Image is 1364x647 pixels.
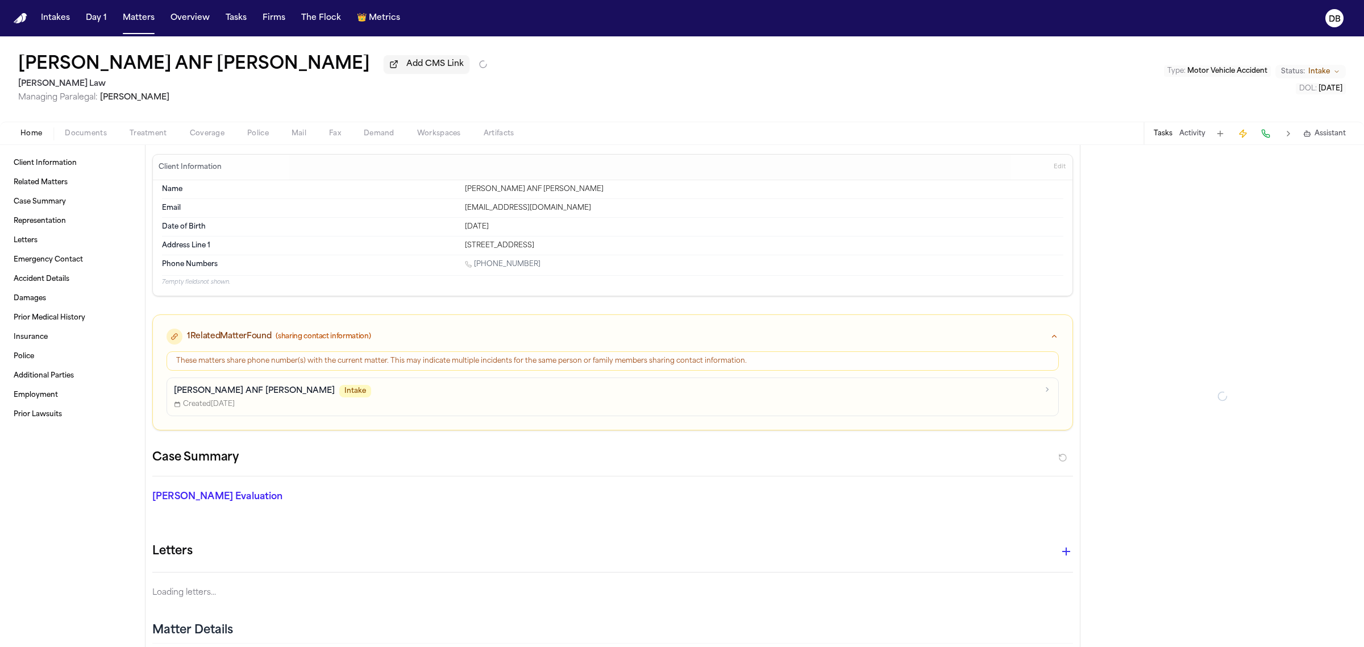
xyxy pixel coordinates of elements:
[14,13,27,24] a: Home
[1275,65,1346,78] button: Change status from Intake
[465,222,1063,231] div: [DATE]
[20,129,42,138] span: Home
[65,129,107,138] span: Documents
[465,185,1063,194] div: [PERSON_NAME] ANF [PERSON_NAME]
[1054,163,1066,171] span: Edit
[190,129,224,138] span: Coverage
[162,241,458,250] dt: Address Line 1
[9,154,136,172] a: Client Information
[9,328,136,346] a: Insurance
[465,204,1063,213] div: [EMAIL_ADDRESS][DOMAIN_NAME]
[1299,85,1317,92] span: DOL :
[9,251,136,269] a: Emergency Contact
[1164,65,1271,77] button: Edit Type: Motor Vehicle Accident
[174,400,235,409] span: Created [DATE]
[152,586,1073,600] p: Loading letters...
[1258,126,1274,142] button: Make a Call
[1167,68,1186,74] span: Type :
[9,405,136,424] a: Prior Lawsuits
[152,490,450,504] p: [PERSON_NAME] Evaluation
[9,367,136,385] a: Additional Parties
[292,129,306,138] span: Mail
[9,193,136,211] a: Case Summary
[156,163,224,172] h3: Client Information
[176,356,1049,366] div: These matters share phone number(s) with the current matter. This may indicate multiple incidents...
[18,55,370,75] button: Edit matter name
[166,8,214,28] button: Overview
[1235,126,1251,142] button: Create Immediate Task
[174,385,335,397] p: [PERSON_NAME] ANF [PERSON_NAME]
[417,129,461,138] span: Workspaces
[1187,68,1267,74] span: Motor Vehicle Accident
[162,204,458,213] dt: Email
[1281,67,1305,76] span: Status:
[1308,67,1330,76] span: Intake
[9,289,136,308] a: Damages
[81,8,111,28] button: Day 1
[167,378,1059,416] a: [PERSON_NAME] ANF [PERSON_NAME]IntakeCreated[DATE]
[18,77,488,91] h2: [PERSON_NAME] Law
[9,173,136,192] a: Related Matters
[364,129,394,138] span: Demand
[1050,158,1069,176] button: Edit
[465,241,1063,250] div: [STREET_ADDRESS]
[14,13,27,24] img: Finch Logo
[162,278,1063,287] p: 7 empty fields not shown.
[36,8,74,28] button: Intakes
[9,309,136,327] a: Prior Medical History
[1296,83,1346,94] button: Edit DOL: 2025-08-14
[1303,129,1346,138] button: Assistant
[152,542,193,561] h1: Letters
[162,222,458,231] dt: Date of Birth
[9,270,136,288] a: Accident Details
[465,260,540,269] a: Call 1 (404) 516-7833
[9,386,136,404] a: Employment
[1212,126,1228,142] button: Add Task
[162,185,458,194] dt: Name
[1315,129,1346,138] span: Assistant
[1179,129,1205,138] button: Activity
[384,55,469,73] button: Add CMS Link
[9,231,136,250] a: Letters
[1154,129,1172,138] button: Tasks
[162,260,218,269] span: Phone Numbers
[18,93,98,102] span: Managing Paralegal:
[329,129,341,138] span: Fax
[9,212,136,230] a: Representation
[221,8,251,28] button: Tasks
[9,347,136,366] a: Police
[258,8,290,28] button: Firms
[339,385,371,397] span: Intake
[352,8,405,28] button: crownMetrics
[297,8,346,28] button: The Flock
[276,332,371,341] span: (sharing contact information)
[100,93,169,102] span: [PERSON_NAME]
[484,129,514,138] span: Artifacts
[118,8,159,28] button: Matters
[152,623,233,638] h2: Matter Details
[153,315,1072,351] button: 1RelatedMatterFound(sharing contact information)
[247,129,269,138] span: Police
[187,331,271,342] span: 1 Related Matter Found
[1319,85,1342,92] span: [DATE]
[152,449,239,467] h2: Case Summary
[130,129,167,138] span: Treatment
[18,55,370,75] h1: [PERSON_NAME] ANF [PERSON_NAME]
[406,59,464,70] span: Add CMS Link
